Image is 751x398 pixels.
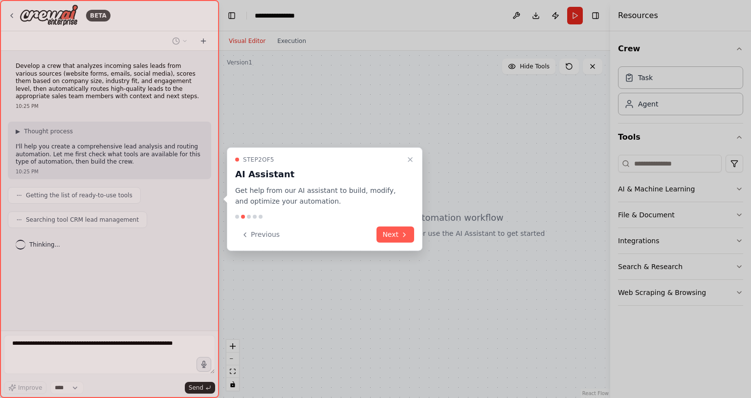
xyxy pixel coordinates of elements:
[235,185,402,207] p: Get help from our AI assistant to build, modify, and optimize your automation.
[225,9,239,22] button: Hide left sidebar
[376,227,414,243] button: Next
[404,153,416,165] button: Close walkthrough
[243,155,274,163] span: Step 2 of 5
[235,227,286,243] button: Previous
[235,167,402,181] h3: AI Assistant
